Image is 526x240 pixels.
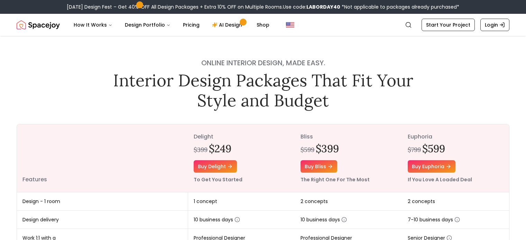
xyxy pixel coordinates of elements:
img: Spacejoy Logo [17,18,60,32]
p: delight [194,133,289,141]
button: How It Works [68,18,118,32]
span: 2 concepts [301,198,328,205]
a: Buy bliss [301,160,337,173]
a: Buy delight [194,160,237,173]
p: euphoria [408,133,504,141]
span: Use code: [283,3,340,10]
h1: Interior Design Packages That Fit Your Style and Budget [108,70,418,110]
button: Design Portfolio [119,18,176,32]
span: 10 business days [301,216,347,223]
h4: Online interior design, made easy. [108,58,418,68]
a: AI Design [206,18,250,32]
span: 10 business days [194,216,240,223]
img: United States [286,21,294,29]
span: *Not applicable to packages already purchased* [340,3,459,10]
nav: Main [68,18,275,32]
h2: $399 [316,142,339,155]
td: Design - 1 room [17,192,188,211]
a: Pricing [177,18,205,32]
span: 1 concept [194,198,217,205]
small: To Get You Started [194,176,242,183]
div: $799 [408,145,421,155]
small: If You Love A Loaded Deal [408,176,472,183]
h2: $249 [209,142,231,155]
a: Start Your Project [422,19,475,31]
div: [DATE] Design Fest – Get 40% OFF All Design Packages + Extra 10% OFF on Multiple Rooms. [67,3,459,10]
a: Login [480,19,509,31]
th: Features [17,124,188,192]
a: Shop [251,18,275,32]
b: LABORDAY40 [306,3,340,10]
small: The Right One For The Most [301,176,370,183]
div: $599 [301,145,314,155]
td: Design delivery [17,211,188,229]
a: Spacejoy [17,18,60,32]
div: $399 [194,145,207,155]
a: Buy euphoria [408,160,455,173]
p: bliss [301,133,396,141]
span: 2 concepts [408,198,435,205]
nav: Global [17,14,509,36]
span: 7-10 business days [408,216,460,223]
h2: $599 [422,142,445,155]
